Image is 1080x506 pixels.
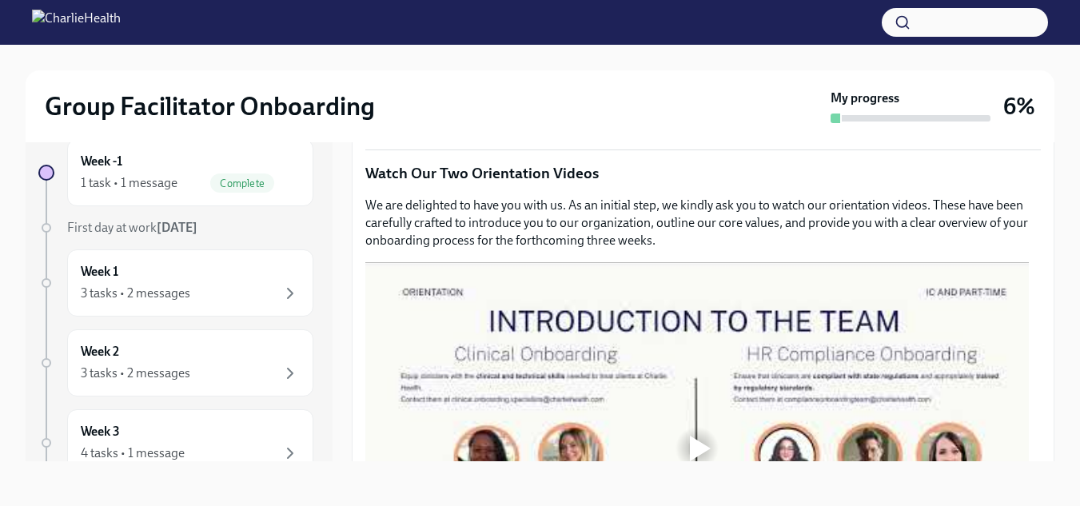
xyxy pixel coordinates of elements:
a: Week -11 task • 1 messageComplete [38,139,313,206]
h2: Group Facilitator Onboarding [45,90,375,122]
span: First day at work [67,220,197,235]
h6: Week 2 [81,343,119,361]
p: We are delighted to have you with us. As an initial step, we kindly ask you to watch our orientat... [365,197,1041,249]
img: CharlieHealth [32,10,121,35]
strong: [DATE] [157,220,197,235]
h6: Week 1 [81,263,118,281]
div: 3 tasks • 2 messages [81,365,190,382]
div: 1 task • 1 message [81,174,177,192]
h6: Week 3 [81,423,120,440]
h6: Week -1 [81,153,122,170]
strong: My progress [831,90,899,107]
a: Week 34 tasks • 1 message [38,409,313,476]
h3: 6% [1003,92,1035,121]
a: First day at work[DATE] [38,219,313,237]
a: Week 23 tasks • 2 messages [38,329,313,396]
p: Watch Our Two Orientation Videos [365,163,1041,184]
div: 4 tasks • 1 message [81,444,185,462]
a: Week 13 tasks • 2 messages [38,249,313,317]
div: 3 tasks • 2 messages [81,285,190,302]
span: Complete [210,177,274,189]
